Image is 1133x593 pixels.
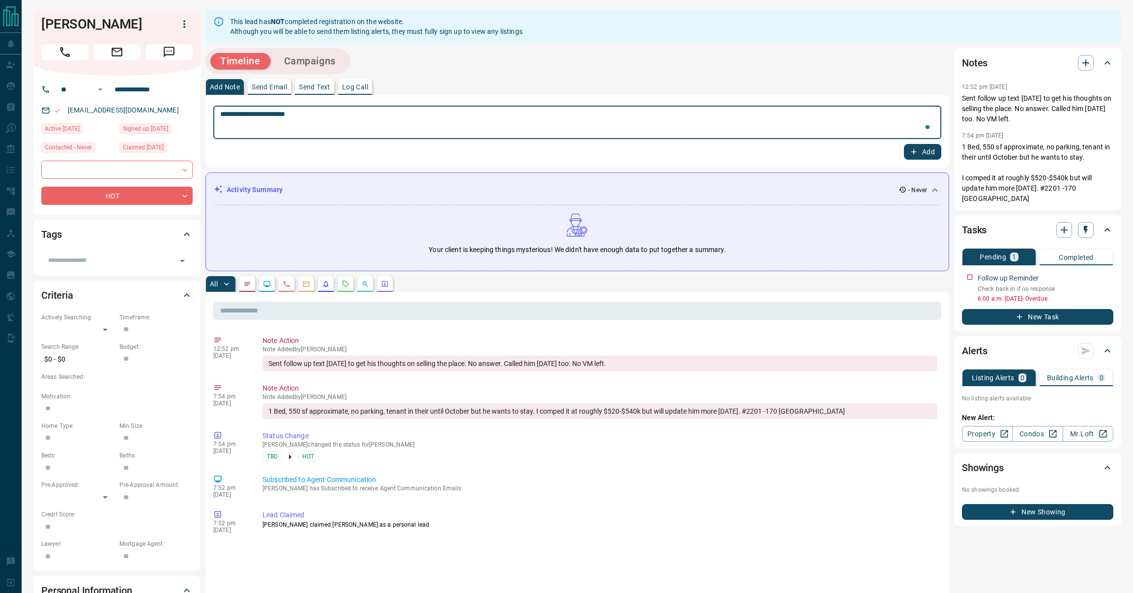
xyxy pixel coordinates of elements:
p: Your client is keeping things mysterious! We didn't have enough data to put together a summary. [429,245,726,255]
span: Contacted - Never [45,142,92,152]
p: - Never [908,186,927,195]
p: 6:00 a.m. [DATE] - Overdue [978,294,1113,303]
h2: Alerts [962,343,988,359]
p: [PERSON_NAME] has Subscribed to receive Agent Communication Emails [262,485,937,492]
p: Activity Summary [227,185,283,195]
p: 7:54 pm [213,393,248,400]
p: Send Text [299,84,330,90]
a: Mr.Loft [1063,426,1113,442]
p: Note Action [262,383,937,394]
svg: Agent Actions [381,280,389,288]
p: [PERSON_NAME] changed the status for [PERSON_NAME] [262,441,937,448]
div: Tags [41,223,193,246]
div: This lead has completed registration on the website. Although you will be able to send them listi... [230,13,523,40]
p: Credit Score: [41,510,193,519]
p: No showings booked [962,485,1113,494]
p: Add Note [210,84,240,90]
p: Lead Claimed [262,510,937,520]
div: 1 Bed, 550 sf approximate, no parking, tenant in their until October but he wants to stay. I comp... [262,403,937,419]
a: Property [962,426,1013,442]
a: [EMAIL_ADDRESS][DOMAIN_NAME] [68,106,179,114]
h2: Criteria [41,287,73,303]
button: Campaigns [274,53,346,69]
p: Send Email [252,84,287,90]
p: Subscribed to Agent Communication [262,475,937,485]
span: Email [93,44,141,60]
button: Add [904,144,941,160]
div: Showings [962,456,1113,480]
div: Mon Aug 18 2025 [41,123,115,137]
svg: Notes [243,280,251,288]
div: Notes [962,51,1113,75]
svg: Emails [302,280,310,288]
p: [DATE] [213,491,248,498]
p: New Alert: [962,413,1113,423]
p: 1 [1012,254,1016,260]
p: Pre-Approval Amount: [119,480,193,489]
p: Areas Searched: [41,372,193,381]
h2: Notes [962,55,988,71]
h2: Tasks [962,222,987,238]
p: $0 - $0 [41,351,115,367]
svg: Requests [342,280,349,288]
p: 7:52 pm [213,520,248,527]
p: Status Change [262,431,937,441]
p: Search Range: [41,342,115,351]
div: Sent follow up text [DATE] to get his thoughts on selling the place. No answer. Called him [DATE]... [262,356,937,371]
p: Motivation: [41,392,193,401]
span: Active [DATE] [45,124,80,134]
p: Note Action [262,336,937,346]
p: No listing alerts available [962,394,1113,403]
p: Min Size: [119,422,193,430]
p: Pending [980,254,1006,260]
p: Budget: [119,342,193,351]
div: Mon Aug 18 2025 [119,123,193,137]
p: Baths: [119,451,193,460]
button: Timeline [210,53,270,69]
p: [DATE] [213,400,248,407]
p: Home Type: [41,422,115,430]
h1: [PERSON_NAME] [41,16,161,32]
button: New Showing [962,504,1113,520]
div: Criteria [41,283,193,307]
p: Note Added by [PERSON_NAME] [262,346,937,353]
h2: Showings [962,460,1004,476]
svg: Opportunities [361,280,369,288]
p: 12:52 pm [DATE] [962,84,1007,90]
button: Open [175,254,189,268]
p: Follow up Reminder [978,273,1039,283]
span: Claimed [DATE] [123,142,164,152]
p: Note Added by [PERSON_NAME] [262,394,937,400]
span: TBD [267,452,278,461]
div: HOT [41,187,193,205]
strong: NOT [271,18,285,26]
div: Alerts [962,339,1113,363]
p: Timeframe: [119,313,193,322]
p: Listing Alerts [972,374,1015,381]
button: New Task [962,309,1113,325]
p: 12:52 pm [213,345,248,352]
p: [PERSON_NAME] claimed [PERSON_NAME] as a personal lead [262,520,937,529]
p: [DATE] [213,527,248,534]
svg: Calls [283,280,291,288]
div: Mon Aug 18 2025 [119,142,193,156]
span: Signed up [DATE] [123,124,168,134]
p: 0 [1020,374,1024,381]
span: Message [145,44,193,60]
svg: Listing Alerts [322,280,330,288]
p: [DATE] [213,352,248,359]
p: Check back in if no response [978,284,1113,293]
p: [DATE] [213,448,248,454]
div: Activity Summary- Never [214,181,941,199]
p: 7:54 pm [DATE] [962,132,1004,139]
span: HOT [302,452,314,461]
p: 7:52 pm [213,484,248,491]
span: Call [41,44,88,60]
p: Completed [1059,254,1094,261]
p: Lawyer: [41,539,115,548]
div: Tasks [962,218,1113,242]
p: 0 [1100,374,1104,381]
p: Actively Searching: [41,313,115,322]
a: Condos [1012,426,1063,442]
textarea: To enrich screen reader interactions, please activate Accessibility in Grammarly extension settings [220,110,934,135]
